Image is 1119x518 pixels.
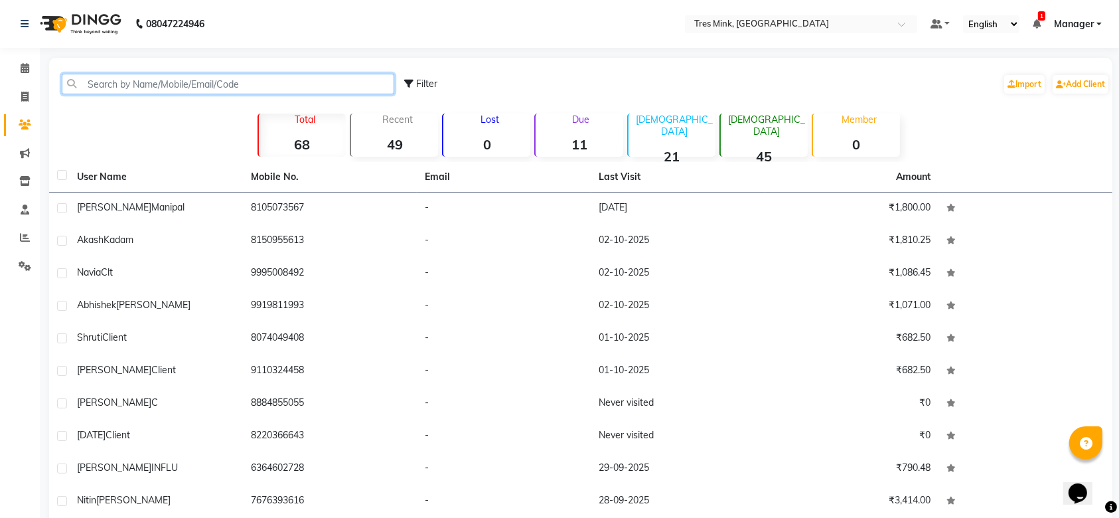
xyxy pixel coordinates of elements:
[417,453,591,485] td: -
[417,225,591,258] td: -
[591,162,765,193] th: Last Visit
[243,323,417,355] td: 8074049408
[77,396,151,408] span: [PERSON_NAME]
[264,114,346,126] p: Total
[259,136,346,153] strong: 68
[1054,17,1094,31] span: Manager
[151,462,178,474] span: INFLU
[765,193,938,225] td: ₹1,800.00
[765,225,938,258] td: ₹1,810.25
[417,290,591,323] td: -
[416,78,437,90] span: Filter
[243,355,417,388] td: 9110324458
[243,453,417,485] td: 6364602728
[1063,465,1106,505] iframe: chat widget
[34,5,125,43] img: logo
[591,193,765,225] td: [DATE]
[417,485,591,518] td: -
[765,485,938,518] td: ₹3,414.00
[765,290,938,323] td: ₹1,071.00
[151,364,176,376] span: client
[765,420,938,453] td: ₹0
[77,201,151,213] span: [PERSON_NAME]
[77,331,102,343] span: Shruti
[591,258,765,290] td: 02-10-2025
[417,388,591,420] td: -
[591,388,765,420] td: Never visited
[591,290,765,323] td: 02-10-2025
[417,162,591,193] th: Email
[1053,75,1108,94] a: Add Client
[1033,18,1041,30] a: 1
[77,429,106,441] span: [DATE]
[417,355,591,388] td: -
[1038,11,1045,21] span: 1
[726,114,808,137] p: [DEMOGRAPHIC_DATA]
[538,114,623,126] p: Due
[243,258,417,290] td: 9995008492
[765,323,938,355] td: ₹682.50
[243,162,417,193] th: Mobile No.
[443,136,530,153] strong: 0
[243,225,417,258] td: 8150955613
[116,299,190,311] span: [PERSON_NAME]
[417,258,591,290] td: -
[243,485,417,518] td: 7676393616
[765,388,938,420] td: ₹0
[449,114,530,126] p: Lost
[634,114,715,137] p: [DEMOGRAPHIC_DATA]
[102,331,127,343] span: Client
[77,299,116,311] span: Abhishek
[62,74,394,94] input: Search by Name/Mobile/Email/Code
[629,148,715,165] strong: 21
[104,234,133,246] span: Kadam
[765,258,938,290] td: ₹1,086.45
[146,5,204,43] b: 08047224946
[96,494,171,506] span: [PERSON_NAME]
[591,323,765,355] td: 01-10-2025
[243,388,417,420] td: 8884855055
[721,148,808,165] strong: 45
[77,462,151,474] span: [PERSON_NAME]
[77,266,101,278] span: Navia
[591,225,765,258] td: 02-10-2025
[591,485,765,518] td: 28-09-2025
[77,494,96,506] span: Nitin
[77,234,104,246] span: Akash
[765,453,938,485] td: ₹790.48
[356,114,438,126] p: Recent
[69,162,243,193] th: User Name
[417,193,591,225] td: -
[151,396,158,408] span: C
[536,136,623,153] strong: 11
[243,193,417,225] td: 8105073567
[243,290,417,323] td: 9919811993
[591,420,765,453] td: Never visited
[591,355,765,388] td: 01-10-2025
[106,429,130,441] span: Client
[77,364,151,376] span: [PERSON_NAME]
[818,114,900,126] p: Member
[417,420,591,453] td: -
[151,201,185,213] span: manipal
[243,420,417,453] td: 8220366643
[591,453,765,485] td: 29-09-2025
[351,136,438,153] strong: 49
[101,266,113,278] span: Clt
[1004,75,1045,94] a: Import
[813,136,900,153] strong: 0
[888,162,938,192] th: Amount
[765,355,938,388] td: ₹682.50
[417,323,591,355] td: -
